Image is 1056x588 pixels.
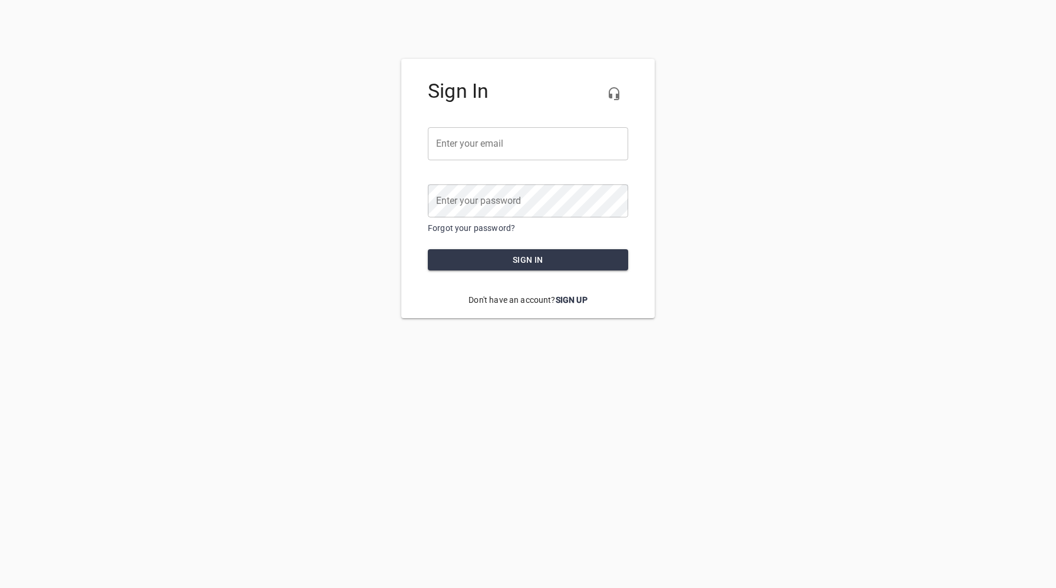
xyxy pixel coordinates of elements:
[600,80,628,108] button: Live Chat
[428,223,515,233] a: Forgot your password?
[428,80,628,103] h4: Sign In
[556,295,588,305] a: Sign Up
[428,249,628,271] button: Sign in
[428,285,628,315] p: Don't have an account?
[437,253,619,267] span: Sign in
